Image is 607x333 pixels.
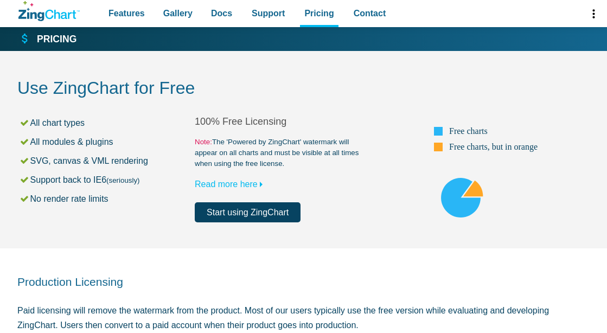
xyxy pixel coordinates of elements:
[195,180,267,189] a: Read more here
[195,202,301,222] a: Start using ZingChart
[19,153,195,168] li: SVG, canvas & VML rendering
[19,172,195,187] li: Support back to IE6
[17,274,590,289] h2: Production Licensing
[37,35,76,44] strong: Pricing
[19,116,195,130] li: All chart types
[195,138,212,146] span: Note:
[195,116,372,128] h2: 100% Free Licensing
[163,6,193,21] span: Gallery
[108,6,145,21] span: Features
[106,176,139,184] small: (seriously)
[195,137,372,169] small: The 'Powered by ZingChart' watermark will appear on all charts and must be visible at all times w...
[19,135,195,149] li: All modules & plugins
[19,191,195,206] li: No render rate limits
[18,1,80,21] a: ZingChart Logo. Click to return to the homepage
[252,6,285,21] span: Support
[17,303,590,332] p: Paid licensing will remove the watermark from the product. Most of our users typically use the fr...
[18,33,76,46] a: Pricing
[211,6,232,21] span: Docs
[354,6,386,21] span: Contact
[304,6,334,21] span: Pricing
[17,77,590,101] h2: Use ZingChart for Free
